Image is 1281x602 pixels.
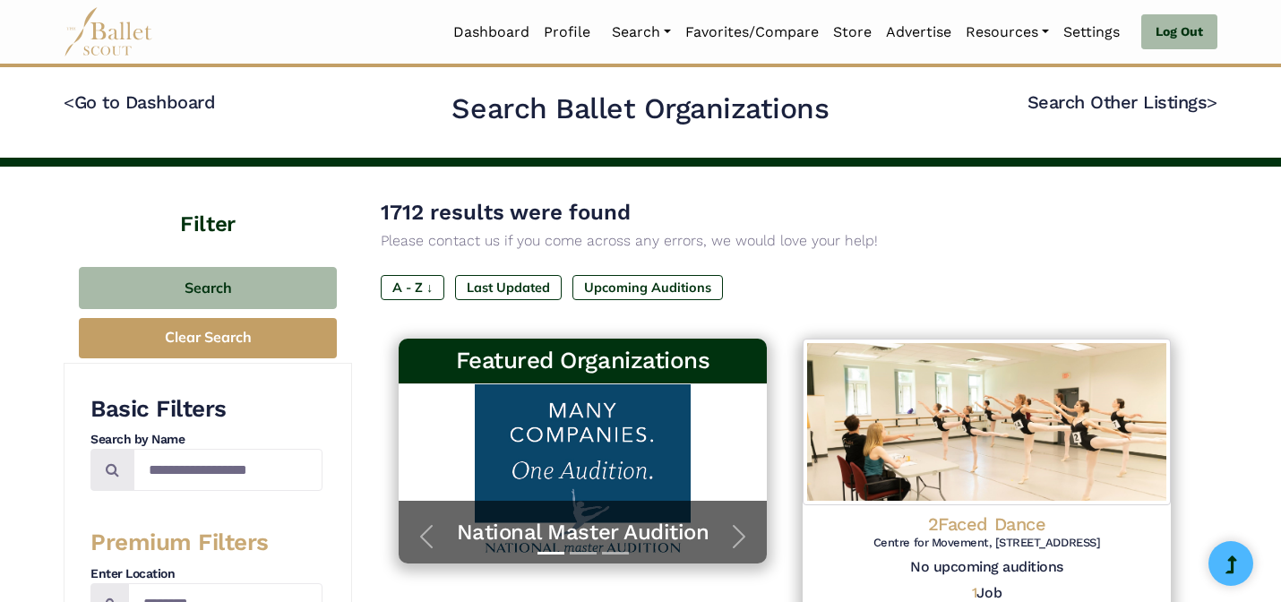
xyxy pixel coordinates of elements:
[572,275,723,300] label: Upcoming Auditions
[972,584,977,601] span: 1
[570,543,597,563] button: Slide 2
[381,200,631,225] span: 1712 results were found
[79,267,337,309] button: Search
[803,339,1171,505] img: Logo
[90,565,322,583] h4: Enter Location
[1141,14,1217,50] a: Log Out
[1056,13,1127,51] a: Settings
[826,13,879,51] a: Store
[381,229,1189,253] p: Please contact us if you come across any errors, we would love your help!
[381,275,444,300] label: A - Z ↓
[879,13,959,51] a: Advertise
[133,449,322,491] input: Search by names...
[90,394,322,425] h3: Basic Filters
[817,558,1156,577] h5: No upcoming auditions
[817,536,1156,551] h6: Centre for Movement, [STREET_ADDRESS]
[605,13,678,51] a: Search
[1207,90,1217,113] code: >
[79,318,337,358] button: Clear Search
[1027,91,1217,113] a: Search Other Listings>
[64,167,352,240] h4: Filter
[537,13,598,51] a: Profile
[959,13,1056,51] a: Resources
[64,90,74,113] code: <
[417,519,749,546] a: National Master Audition
[455,275,562,300] label: Last Updated
[90,431,322,449] h4: Search by Name
[537,543,564,563] button: Slide 1
[64,91,215,113] a: <Go to Dashboard
[90,528,322,558] h3: Premium Filters
[678,13,826,51] a: Favorites/Compare
[446,13,537,51] a: Dashboard
[817,512,1156,536] h4: 2Faced Dance
[451,90,829,128] h2: Search Ballet Organizations
[602,543,629,563] button: Slide 3
[413,346,752,376] h3: Featured Organizations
